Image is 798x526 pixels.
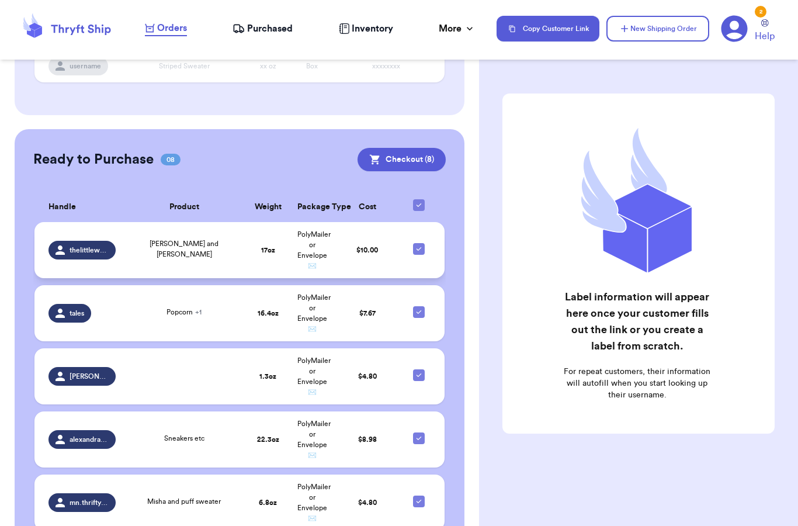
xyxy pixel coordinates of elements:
strong: 1.3 oz [259,373,276,380]
span: mn.thrifty.mama [70,498,109,507]
div: 2 [755,6,766,18]
div: More [439,22,476,36]
span: Help [755,29,775,43]
span: Striped Sweater [159,63,210,70]
span: $ 8.98 [358,436,377,443]
strong: 17 oz [261,247,275,254]
span: $ 4.80 [358,373,377,380]
strong: 16.4 oz [258,310,279,317]
span: 08 [161,154,181,165]
a: Inventory [339,22,393,36]
a: 2 [721,15,748,42]
button: Copy Customer Link [497,16,599,41]
span: PolyMailer or Envelope ✉️ [297,294,331,333]
th: Product [123,192,246,222]
button: Checkout (8) [358,148,446,171]
span: Misha and puff sweater [147,498,221,505]
span: username [70,61,101,71]
th: Cost [334,192,400,222]
h2: Label information will appear here once your customer fills out the link or you create a label fr... [562,289,713,354]
strong: 22.3 oz [257,436,279,443]
a: Purchased [233,22,293,36]
span: Box [306,63,318,70]
span: thelittlewardrobethrift [70,245,109,255]
p: For repeat customers, their information will autofill when you start looking up their username. [562,366,713,401]
span: [PERSON_NAME] and [PERSON_NAME] [150,240,218,258]
span: PolyMailer or Envelope ✉️ [297,420,331,459]
a: Help [755,19,775,43]
span: xx oz [260,63,276,70]
th: Package Type [290,192,335,222]
span: alexandranicaz [70,435,109,444]
button: New Shipping Order [606,16,709,41]
h2: Ready to Purchase [33,150,154,169]
span: $ 7.67 [359,310,376,317]
span: $ 4.80 [358,499,377,506]
strong: 6.8 oz [259,499,277,506]
span: Inventory [352,22,393,36]
span: xxxxxxxx [372,63,400,70]
span: [PERSON_NAME] [70,372,109,381]
span: + 1 [195,309,202,316]
th: Weight [246,192,290,222]
span: Popcorn [166,309,202,316]
span: Purchased [247,22,293,36]
span: Orders [157,21,187,35]
span: PolyMailer or Envelope ✉️ [297,357,331,396]
span: PolyMailer or Envelope ✉️ [297,231,331,269]
span: tales [70,309,84,318]
a: Orders [145,21,187,36]
span: PolyMailer or Envelope ✉️ [297,483,331,522]
span: $ 10.00 [356,247,378,254]
span: Sneakers etc [164,435,204,442]
span: Handle [48,201,76,213]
